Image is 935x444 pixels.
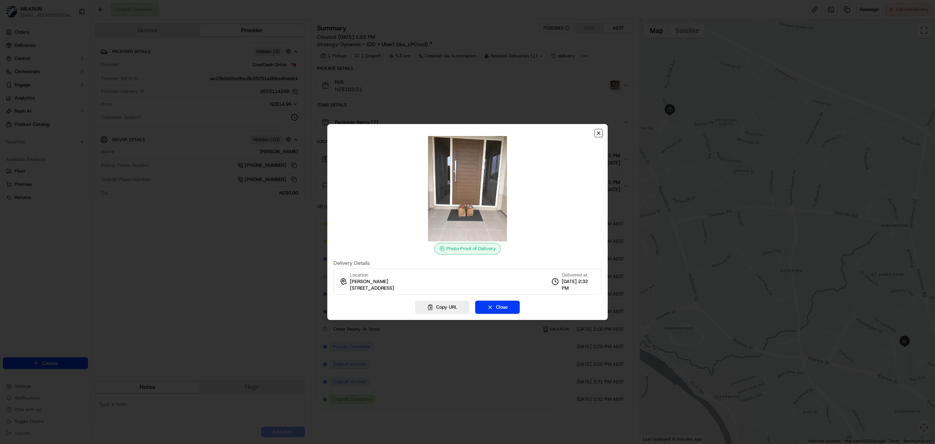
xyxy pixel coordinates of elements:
[350,272,368,278] span: Location
[333,260,602,266] label: Delivery Details
[562,278,595,291] span: [DATE] 2:32 PM
[415,301,469,314] button: Copy URL
[434,243,501,255] div: Photo Proof of Delivery
[562,272,595,278] span: Delivered at
[415,136,520,241] img: photo_proof_of_delivery image
[350,278,388,285] span: [PERSON_NAME]
[350,285,394,291] span: [STREET_ADDRESS]
[475,301,520,314] button: Close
